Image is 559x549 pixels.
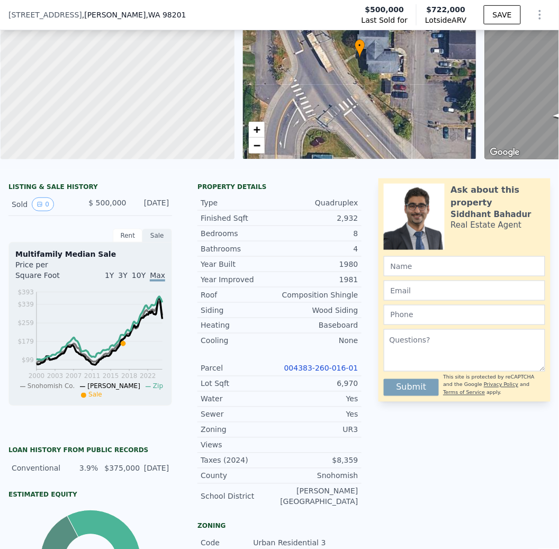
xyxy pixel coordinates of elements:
[119,271,128,280] span: 3Y
[529,4,551,25] button: Show Options
[197,522,361,530] div: Zoning
[87,383,140,390] span: [PERSON_NAME]
[425,15,466,25] span: Lotside ARV
[12,197,80,211] div: Sold
[84,373,101,380] tspan: 2011
[201,259,279,269] div: Year Built
[279,259,358,269] div: 1980
[384,305,545,325] input: Phone
[279,197,358,208] div: Quadruplex
[355,41,365,50] span: •
[17,301,34,309] tspan: $339
[121,373,138,380] tspan: 2018
[443,374,545,397] div: This site is protected by reCAPTCHA and the Google and apply.
[201,440,279,451] div: Views
[201,244,279,254] div: Bathrooms
[28,383,75,390] span: Snohomish Co.
[8,446,172,455] div: Loan history from public records
[279,394,358,404] div: Yes
[384,256,545,276] input: Name
[249,122,265,138] a: Zoom in
[201,491,279,502] div: School District
[279,379,358,389] div: 6,970
[201,290,279,300] div: Roof
[201,409,279,420] div: Sewer
[279,290,358,300] div: Composition Shingle
[104,463,136,474] div: $375,000
[197,183,361,191] div: Property details
[201,320,279,331] div: Heating
[8,183,172,193] div: LISTING & SALE HISTORY
[153,383,163,390] span: Zip
[146,11,186,19] span: , WA 98201
[8,10,82,20] span: [STREET_ADDRESS]
[451,184,545,209] div: Ask about this property
[32,197,54,211] button: View historical data
[201,305,279,316] div: Siding
[201,336,279,346] div: Cooling
[105,271,114,280] span: 1Y
[132,271,146,280] span: 10Y
[12,463,65,474] div: Conventional
[71,463,98,474] div: 3.9%
[201,455,279,466] div: Taxes (2024)
[15,259,91,287] div: Price per Square Foot
[88,199,126,207] span: $ 500,000
[279,486,358,507] div: [PERSON_NAME][GEOGRAPHIC_DATA]
[279,228,358,239] div: 8
[113,229,142,242] div: Rent
[201,213,279,223] div: Finished Sqft
[253,123,260,136] span: +
[66,373,82,380] tspan: 2007
[201,538,253,548] div: Code
[249,138,265,154] a: Zoom out
[253,538,328,548] div: Urban Residential 3
[279,305,358,316] div: Wood Siding
[279,213,358,223] div: 2,932
[201,425,279,435] div: Zoning
[201,471,279,481] div: County
[201,197,279,208] div: Type
[88,391,102,399] span: Sale
[47,373,64,380] tspan: 2003
[103,373,119,380] tspan: 2015
[22,357,34,364] tspan: $99
[384,379,439,396] button: Submit
[142,463,169,474] div: [DATE]
[279,336,358,346] div: None
[253,139,260,152] span: −
[451,220,522,230] div: Real Estate Agent
[355,39,365,58] div: •
[201,379,279,389] div: Lot Sqft
[17,320,34,327] tspan: $259
[384,281,545,301] input: Email
[29,373,45,380] tspan: 2000
[279,320,358,331] div: Baseboard
[484,5,521,24] button: SAVE
[443,390,485,395] a: Terms of Service
[279,244,358,254] div: 4
[279,471,358,481] div: Snohomish
[201,394,279,404] div: Water
[135,197,169,211] div: [DATE]
[488,146,522,159] img: Google
[362,15,408,25] span: Last Sold for
[201,274,279,285] div: Year Improved
[17,338,34,346] tspan: $179
[142,229,172,242] div: Sale
[284,364,358,373] a: 004383-260-016-01
[17,289,34,296] tspan: $393
[201,228,279,239] div: Bedrooms
[150,271,165,282] span: Max
[279,455,358,466] div: $8,359
[451,209,531,220] div: Siddhant Bahadur
[279,409,358,420] div: Yes
[279,274,358,285] div: 1981
[82,10,186,20] span: , [PERSON_NAME]
[484,382,518,388] a: Privacy Policy
[15,249,165,259] div: Multifamily Median Sale
[365,4,404,15] span: $500,000
[140,373,156,380] tspan: 2022
[427,5,466,14] span: $722,000
[279,425,358,435] div: UR3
